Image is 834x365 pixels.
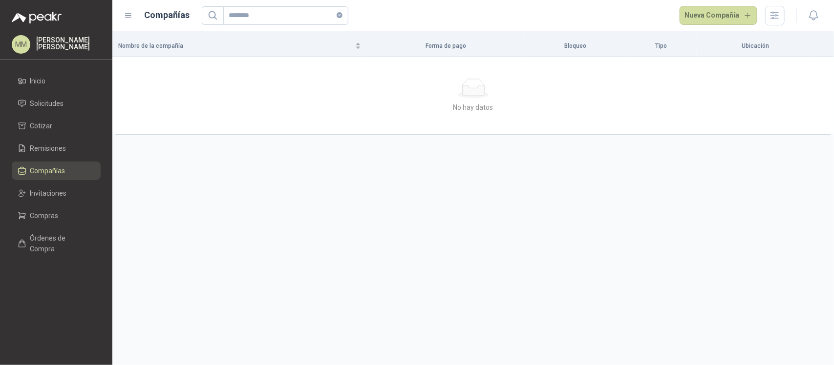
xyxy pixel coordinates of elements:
[30,188,67,199] span: Invitaciones
[122,102,824,113] div: No hay datos
[337,11,342,20] span: close-circle
[30,98,64,109] span: Solicitudes
[30,210,59,221] span: Compras
[12,229,101,258] a: Órdenes de Compra
[680,6,758,25] button: Nueva Compañía
[30,233,91,254] span: Órdenes de Compra
[697,35,814,57] th: Ubicación
[112,35,367,57] th: Nombre de la compañía
[30,165,65,176] span: Compañías
[30,143,66,154] span: Remisiones
[525,35,626,57] th: Bloqueo
[12,206,101,225] a: Compras
[12,12,62,23] img: Logo peakr
[12,72,101,90] a: Inicio
[12,35,30,54] div: MM
[626,35,697,57] th: Tipo
[12,117,101,135] a: Cotizar
[337,12,342,18] span: close-circle
[12,94,101,113] a: Solicitudes
[30,76,46,86] span: Inicio
[367,35,524,57] th: Forma de pago
[12,184,101,203] a: Invitaciones
[36,37,101,50] p: [PERSON_NAME] [PERSON_NAME]
[145,8,190,22] h1: Compañías
[12,162,101,180] a: Compañías
[118,41,353,51] span: Nombre de la compañía
[12,139,101,158] a: Remisiones
[30,121,53,131] span: Cotizar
